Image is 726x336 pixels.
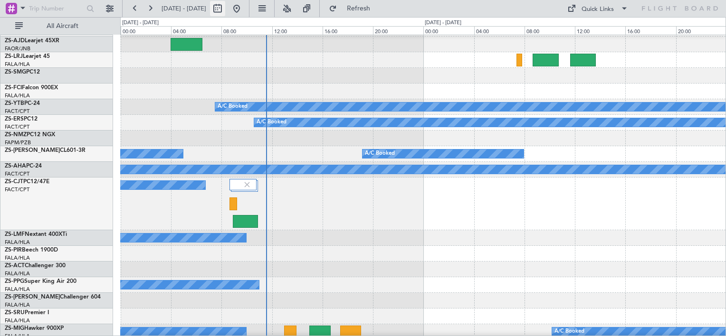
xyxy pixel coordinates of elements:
[29,1,84,16] input: Trip Number
[5,85,58,91] a: ZS-FCIFalcon 900EX
[162,4,206,13] span: [DATE] - [DATE]
[525,26,575,35] div: 08:00
[5,279,76,284] a: ZS-PPGSuper King Air 200
[339,5,379,12] span: Refresh
[10,19,103,34] button: All Aircraft
[218,100,248,114] div: A/C Booked
[563,1,633,16] button: Quick Links
[365,147,395,161] div: A/C Booked
[221,26,272,35] div: 08:00
[474,26,525,35] div: 04:00
[122,19,159,27] div: [DATE] - [DATE]
[5,116,24,122] span: ZS-ERS
[5,286,30,293] a: FALA/HLA
[5,123,29,131] a: FACT/CPT
[5,69,40,75] a: ZS-SMGPC12
[373,26,423,35] div: 20:00
[5,310,49,316] a: ZS-SRUPremier I
[25,23,100,29] span: All Aircraft
[5,38,59,44] a: ZS-AJDLearjet 45XR
[5,310,25,316] span: ZS-SRU
[5,148,86,153] a: ZS-[PERSON_NAME]CL601-3R
[5,170,29,177] a: FACT/CPT
[5,38,25,44] span: ZS-AJD
[5,148,60,153] span: ZS-[PERSON_NAME]
[5,263,66,269] a: ZS-ACTChallenger 300
[5,85,22,91] span: ZS-FCI
[5,232,25,237] span: ZS-LMF
[5,139,31,146] a: FAPM/PZB
[5,270,30,277] a: FALA/HLA
[5,92,30,99] a: FALA/HLA
[5,326,24,331] span: ZS-MIG
[5,61,30,68] a: FALA/HLA
[257,115,287,130] div: A/C Booked
[575,26,625,35] div: 12:00
[625,26,676,35] div: 16:00
[325,1,382,16] button: Refresh
[121,26,171,35] div: 00:00
[5,69,26,75] span: ZS-SMG
[5,301,30,308] a: FALA/HLA
[5,294,101,300] a: ZS-[PERSON_NAME]Challenger 604
[5,186,29,193] a: FACT/CPT
[5,132,27,138] span: ZS-NMZ
[243,180,251,189] img: gray-close.svg
[5,101,40,106] a: ZS-YTBPC-24
[5,163,42,169] a: ZS-AHAPC-24
[5,54,50,59] a: ZS-LRJLearjet 45
[5,247,58,253] a: ZS-PIRBeech 1900D
[5,239,30,246] a: FALA/HLA
[5,132,55,138] a: ZS-NMZPC12 NGX
[272,26,323,35] div: 12:00
[5,232,67,237] a: ZS-LMFNextant 400XTi
[5,108,29,115] a: FACT/CPT
[5,247,22,253] span: ZS-PIR
[425,19,461,27] div: [DATE] - [DATE]
[5,163,26,169] span: ZS-AHA
[5,263,25,269] span: ZS-ACT
[5,279,24,284] span: ZS-PPG
[5,54,23,59] span: ZS-LRJ
[5,254,30,261] a: FALA/HLA
[5,179,23,185] span: ZS-CJT
[5,294,60,300] span: ZS-[PERSON_NAME]
[5,317,30,324] a: FALA/HLA
[582,5,614,14] div: Quick Links
[171,26,221,35] div: 04:00
[5,45,30,52] a: FAOR/JNB
[423,26,474,35] div: 00:00
[323,26,373,35] div: 16:00
[5,179,49,185] a: ZS-CJTPC12/47E
[5,116,38,122] a: ZS-ERSPC12
[5,101,24,106] span: ZS-YTB
[5,326,64,331] a: ZS-MIGHawker 900XP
